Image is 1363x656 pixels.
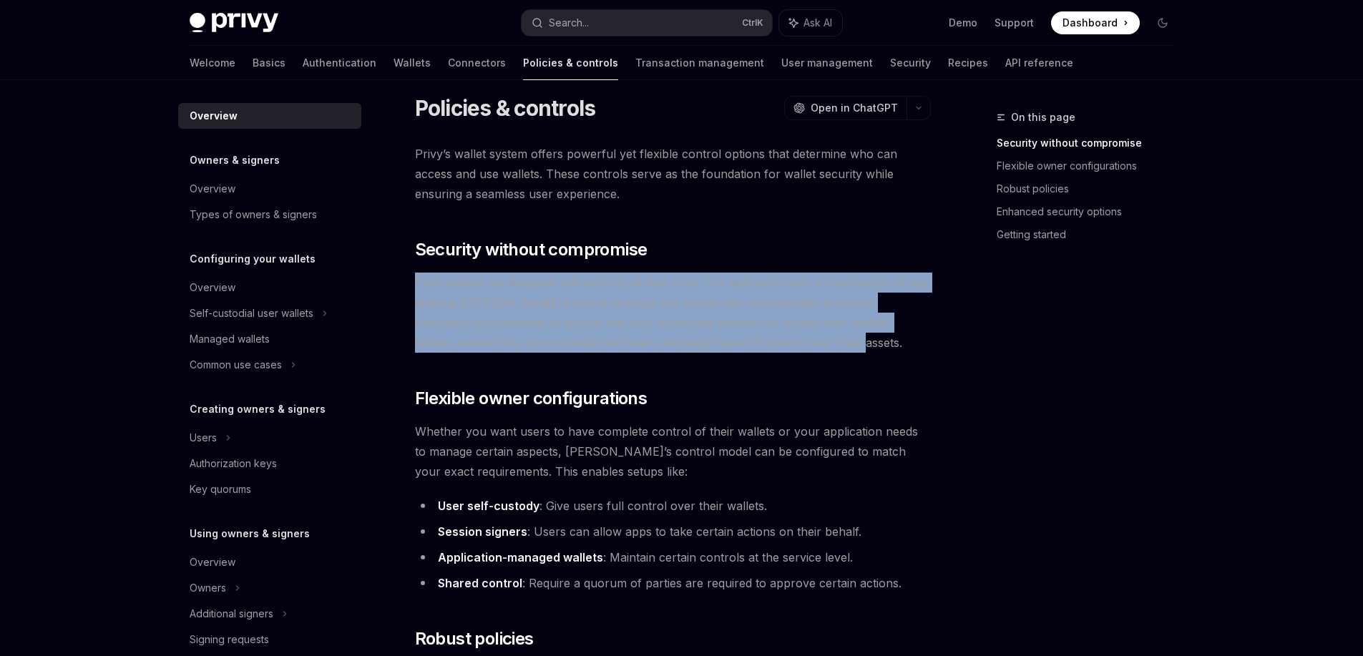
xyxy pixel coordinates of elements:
a: Demo [949,16,977,30]
a: Overview [178,549,361,575]
div: Search... [549,14,589,31]
div: Types of owners & signers [190,206,317,223]
a: Overview [178,176,361,202]
a: Types of owners & signers [178,202,361,227]
a: Recipes [948,46,988,80]
div: Additional signers [190,605,273,622]
div: Self-custodial user wallets [190,305,313,322]
a: API reference [1005,46,1073,80]
div: Owners [190,579,226,597]
div: Overview [190,180,235,197]
div: Signing requests [190,631,269,648]
a: Security [890,46,931,80]
a: Dashboard [1051,11,1140,34]
span: Ask AI [803,16,832,30]
a: Wallets [394,46,431,80]
a: Connectors [448,46,506,80]
div: Overview [190,107,238,124]
a: Signing requests [178,627,361,652]
span: Dashboard [1062,16,1118,30]
a: Authentication [303,46,376,80]
a: Basics [253,46,285,80]
h5: Creating owners & signers [190,401,326,418]
a: Overview [178,275,361,300]
a: Key quorums [178,476,361,502]
div: Managed wallets [190,331,270,348]
button: Search...CtrlK [522,10,772,36]
div: Key quorums [190,481,251,498]
div: Overview [190,279,235,296]
button: Ask AI [779,10,842,36]
span: Ctrl K [742,17,763,29]
button: Toggle dark mode [1151,11,1174,34]
div: Common use cases [190,356,282,373]
a: Policies & controls [523,46,618,80]
div: Users [190,429,217,446]
h5: Owners & signers [190,152,280,169]
a: User management [781,46,873,80]
h5: Configuring your wallets [190,250,316,268]
div: Authorization keys [190,455,277,472]
a: Overview [178,103,361,129]
a: Welcome [190,46,235,80]
a: Transaction management [635,46,764,80]
a: Authorization keys [178,451,361,476]
a: Managed wallets [178,326,361,352]
div: Overview [190,554,235,571]
h5: Using owners & signers [190,525,310,542]
a: Support [995,16,1034,30]
img: dark logo [190,13,278,33]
